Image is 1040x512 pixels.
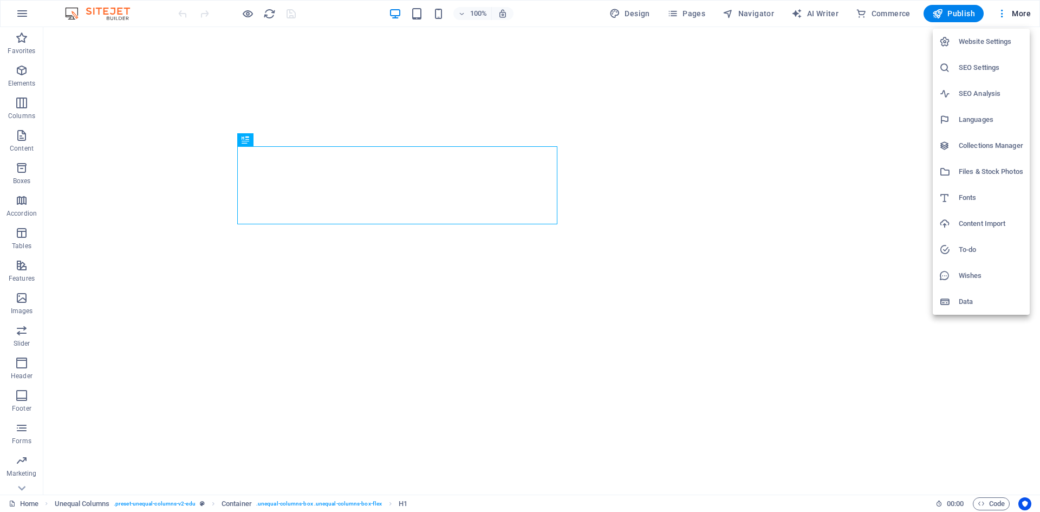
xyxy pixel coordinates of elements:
[959,191,1023,204] h6: Fonts
[959,243,1023,256] h6: To-do
[959,113,1023,126] h6: Languages
[959,61,1023,74] h6: SEO Settings
[959,87,1023,100] h6: SEO Analysis
[959,35,1023,48] h6: Website Settings
[959,139,1023,152] h6: Collections Manager
[959,295,1023,308] h6: Data
[959,217,1023,230] h6: Content Import
[959,269,1023,282] h6: Wishes
[959,165,1023,178] h6: Files & Stock Photos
